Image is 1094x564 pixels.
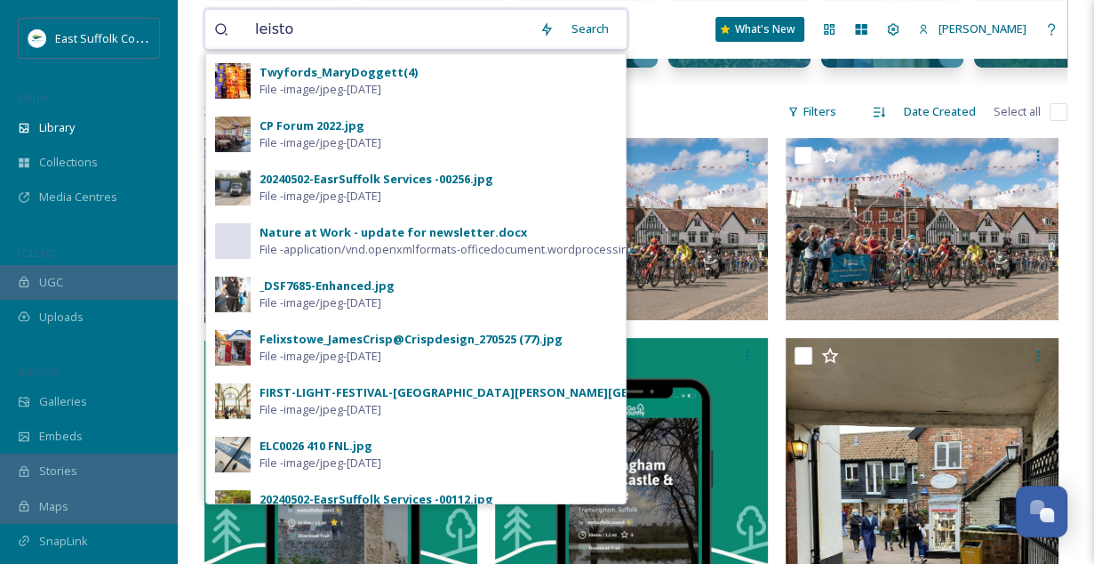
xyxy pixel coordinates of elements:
div: Filters [779,94,845,129]
span: Library [39,119,75,136]
button: Open Chat [1016,486,1067,537]
a: [PERSON_NAME] [909,12,1035,46]
span: SnapLink [39,533,88,550]
img: The break heads through Framlingham in 2024 (Credit SWpix.com) _small.jpg [786,138,1058,320]
div: ELC0026 410 FNL.jpg [260,438,372,455]
span: Uploads [39,309,84,326]
span: 303 file s [204,103,246,120]
span: File - image/jpeg - [DATE] [260,401,381,418]
span: Media Centres [39,189,117,205]
div: Nature at Work - update for newsletter.docx [260,224,527,241]
span: Stories [39,463,77,479]
span: COLLECT [18,246,56,260]
div: CP Forum 2022.jpg [260,117,364,134]
span: Select all [994,103,1041,120]
span: File - application/vnd.openxmlformats-officedocument.wordprocessingml.document - [DATE] [260,241,742,258]
img: 217c30d0-5630-415f-8f50-ecd3e4ca03ce.jpg [215,383,251,419]
span: UGC [39,274,63,291]
span: File - image/jpeg - [DATE] [260,348,381,365]
img: 8189cdd6-be65-4dd5-bac3-1ef4b5495d09.jpg [215,437,251,472]
span: File - image/jpeg - [DATE] [260,134,381,151]
img: 25e1f8f8-382b-4998-b417-a4b4a057c24d.jpg [215,117,251,152]
span: Collections [39,154,98,171]
img: 8bb75f6a-30db-446f-8374-a1cced6588c8.jpg [215,63,251,99]
span: Galleries [39,393,87,410]
div: Search [563,12,618,46]
div: _DSF7685-Enhanced.jpg [260,278,395,294]
span: File - image/jpeg - [DATE] [260,455,381,471]
span: MEDIA [18,92,49,105]
img: 3323d191-c045-4567-a70d-4c5d57e7fa2a.jpg [215,490,251,526]
div: Date Created [895,94,985,129]
a: What's New [715,17,804,42]
span: [PERSON_NAME] [938,20,1026,36]
img: Tour of Britain 2025 Framlingham.JPG [204,138,482,323]
div: 20240502-EasrSuffolk Services -00256.jpg [260,171,493,188]
input: Search your library [246,10,531,49]
img: ESC%20Logo.png [28,29,46,47]
img: The break heads through Framlingham in 2024 (Credit SWpix.com).jpg [495,138,768,320]
span: File - image/jpeg - [DATE] [260,81,381,98]
span: File - image/jpeg - [DATE] [260,188,381,205]
img: 10fcfbf9-0a5e-4d82-8934-fa8cd57973e2.jpg [215,170,251,205]
div: Twyfords_MaryDoggett(4) [260,64,418,81]
div: FIRST-LIGHT-FESTIVAL-[GEOGRAPHIC_DATA][PERSON_NAME][GEOGRAPHIC_DATA]-302.jpg [260,384,776,401]
span: Maps [39,498,68,515]
span: File - image/jpeg - [DATE] [260,294,381,311]
img: 1bb5a4af-7a78-4c10-accc-ffbdd47d50da.jpg [215,277,251,312]
span: East Suffolk Council [55,29,160,46]
div: Felixstowe_JamesCrisp@Crispdesign_270525 (77).jpg [260,331,563,348]
img: 0fa014aa-dcf3-4fea-bcc9-0414299be2ea.jpg [215,330,251,366]
span: WIDGETS [18,366,59,379]
div: 20240502-EasrSuffolk Services -00112.jpg [260,491,493,508]
span: Embeds [39,428,83,445]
